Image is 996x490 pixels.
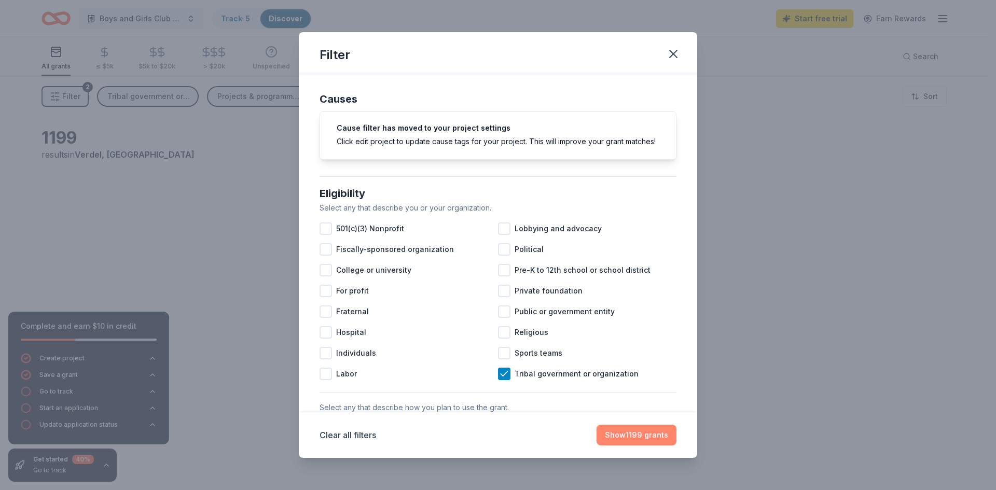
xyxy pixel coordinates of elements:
span: Pre-K to 12th school or school district [515,264,651,276]
span: College or university [336,264,411,276]
button: Clear all filters [320,429,376,441]
div: Click edit project to update cause tags for your project. This will improve your grant matches! [337,136,659,147]
span: For profit [336,285,369,297]
span: Lobbying and advocacy [515,222,602,235]
button: Show1199 grants [597,425,676,445]
span: Fiscally-sponsored organization [336,243,454,256]
span: Public or government entity [515,305,615,318]
div: Select any that describe how you plan to use the grant. [320,401,676,414]
span: Sports teams [515,347,562,359]
span: Hospital [336,326,366,339]
div: Select any that describe you or your organization. [320,202,676,214]
div: Eligibility [320,185,676,202]
span: Private foundation [515,285,583,297]
div: Filter [320,47,350,63]
span: Labor [336,368,357,380]
span: Fraternal [336,305,369,318]
span: Religious [515,326,548,339]
span: Political [515,243,544,256]
div: Causes [320,91,676,107]
span: Individuals [336,347,376,359]
span: 501(c)(3) Nonprofit [336,222,404,235]
h5: Cause filter has moved to your project settings [337,124,659,132]
span: Tribal government or organization [515,368,639,380]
